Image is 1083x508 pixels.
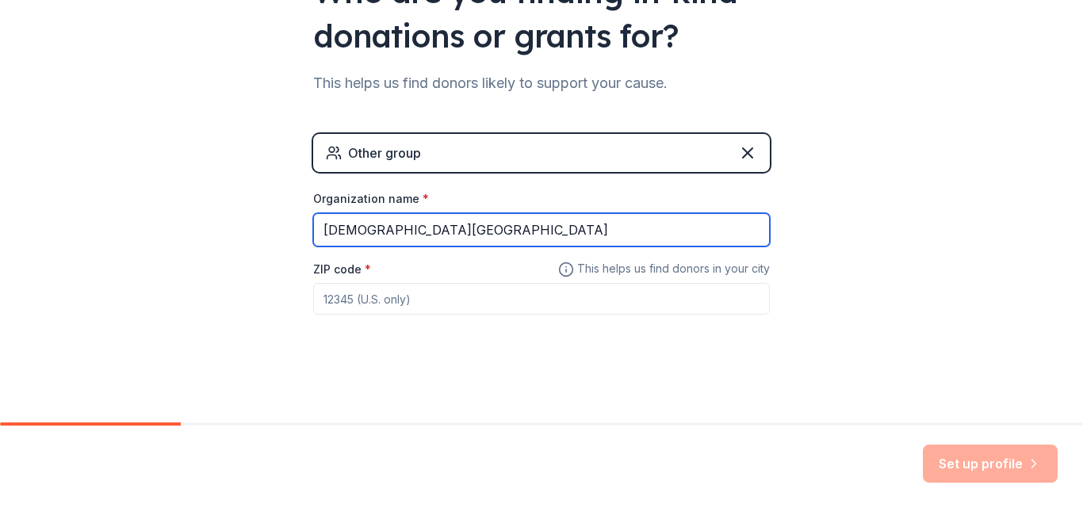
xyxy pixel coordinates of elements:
div: Other group [348,143,421,162]
input: 12345 (U.S. only) [313,283,770,315]
div: This helps us find donors likely to support your cause. [313,71,770,96]
input: American Red Cross [313,213,770,246]
span: This helps us find donors in your city [558,259,770,279]
label: Organization name [313,191,429,207]
label: ZIP code [313,262,371,277]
